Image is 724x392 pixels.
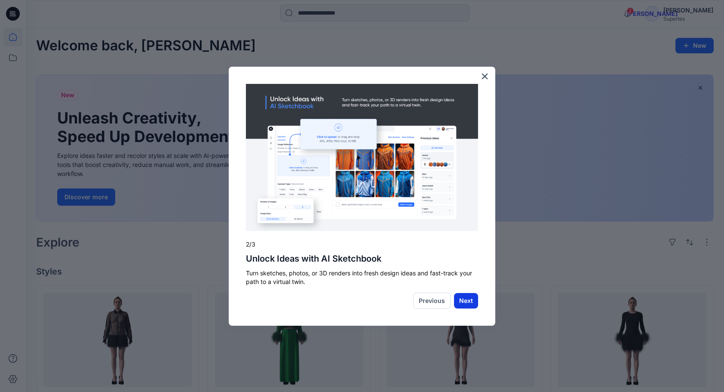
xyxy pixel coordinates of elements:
[481,69,489,83] button: Close
[454,293,478,309] button: Next
[413,293,451,309] button: Previous
[246,253,478,264] h2: Unlock Ideas with AI Sketchbook
[246,240,478,249] p: 2/3
[246,269,478,286] p: Turn sketches, photos, or 3D renders into fresh design ideas and fast-track your path to a virtua...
